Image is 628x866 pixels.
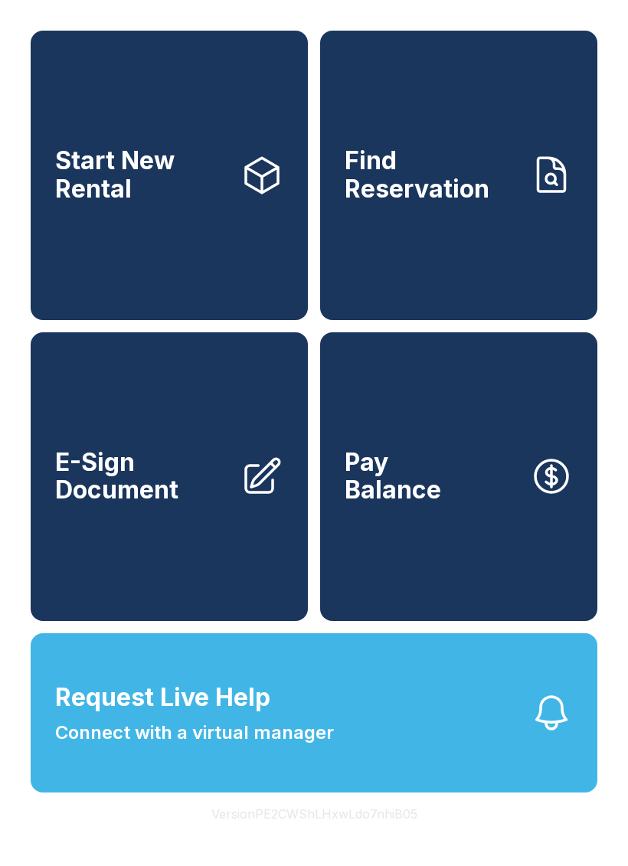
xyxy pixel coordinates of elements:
span: Find Reservation [345,147,518,203]
a: PayBalance [320,332,597,622]
a: Start New Rental [31,31,308,320]
span: Request Live Help [55,679,270,716]
span: Start New Rental [55,147,228,203]
button: Request Live HelpConnect with a virtual manager [31,633,597,792]
span: Connect with a virtual manager [55,719,334,747]
a: E-Sign Document [31,332,308,622]
button: VersionPE2CWShLHxwLdo7nhiB05 [199,792,430,835]
span: E-Sign Document [55,449,228,505]
span: Pay Balance [345,449,441,505]
a: Find Reservation [320,31,597,320]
